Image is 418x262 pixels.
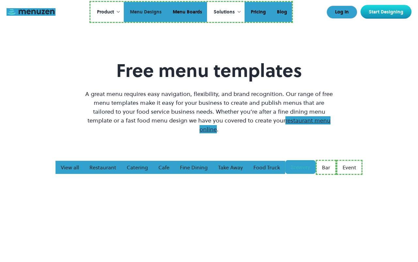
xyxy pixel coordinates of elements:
[124,2,167,22] a: Menu Designs
[245,2,271,22] a: Pricing
[90,2,124,22] div: Product
[167,2,207,22] a: Menu Boards
[214,9,235,16] div: Solutions
[84,89,334,134] p: A great menu requires easy navigation, flexibility, and brand recognition. Our range of free menu...
[89,163,116,171] div: Restaurant
[61,163,79,171] div: View all
[207,2,245,22] div: Solutions
[97,9,114,16] div: Product
[180,163,208,171] div: Fine Dining
[84,60,334,82] h1: Free menu templates
[327,6,357,19] a: Log In
[158,163,169,171] div: Cafe
[291,163,310,171] div: Brewery
[361,5,411,19] a: Start Designing
[253,163,280,171] div: Food Truck
[218,163,243,171] div: Take Away
[127,163,148,171] div: Catering
[322,163,330,171] div: Bar
[343,163,356,171] div: Event
[271,2,292,22] a: Blog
